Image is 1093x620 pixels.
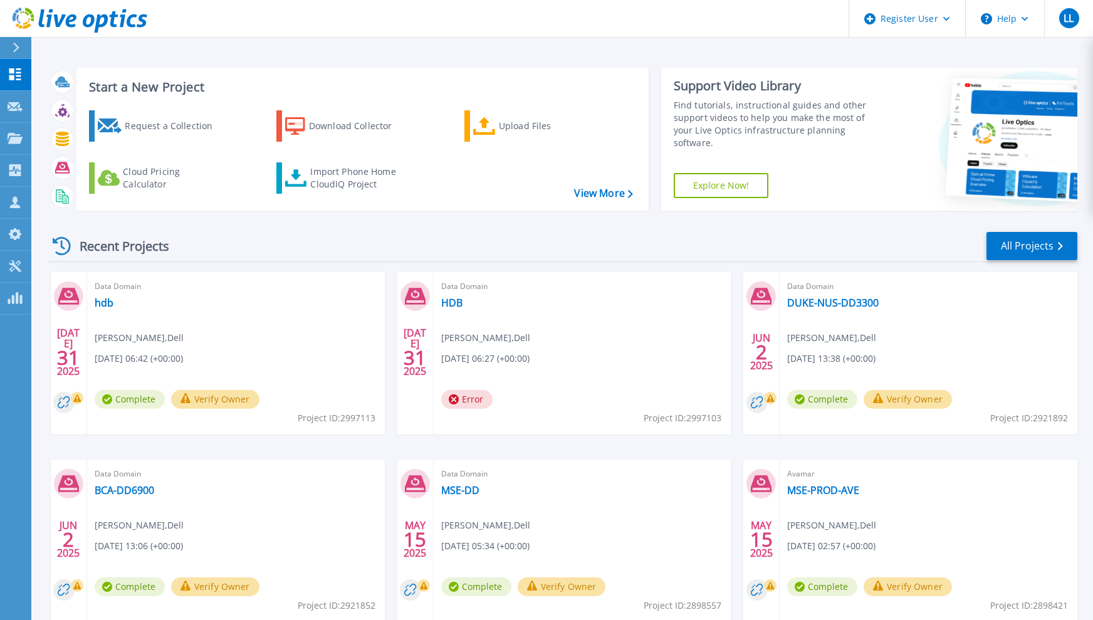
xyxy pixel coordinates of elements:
div: [DATE] 2025 [56,329,80,375]
span: [PERSON_NAME] , Dell [787,331,876,345]
a: Request a Collection [89,110,229,142]
div: Cloud Pricing Calculator [123,166,223,191]
span: Project ID: 2997113 [298,411,375,425]
div: Find tutorials, instructional guides and other support videos to help you make the most of your L... [674,99,885,149]
div: Request a Collection [125,113,225,139]
span: Data Domain [95,467,377,481]
div: JUN 2025 [56,517,80,562]
a: View More [574,187,632,199]
span: Project ID: 2997103 [644,411,721,425]
span: 15 [404,534,426,545]
span: 2 [63,534,74,545]
span: 31 [57,352,80,363]
a: Explore Now! [674,173,769,198]
span: 31 [404,352,426,363]
button: Verify Owner [864,390,952,409]
a: HDB [441,297,463,309]
a: MSE-PROD-AVE [787,484,859,497]
span: LL [1064,13,1074,23]
span: [DATE] 06:42 (+00:00) [95,352,183,365]
span: [PERSON_NAME] , Dell [787,518,876,532]
span: Data Domain [787,280,1070,293]
a: Cloud Pricing Calculator [89,162,229,194]
span: [DATE] 13:38 (+00:00) [787,352,876,365]
span: [PERSON_NAME] , Dell [441,518,530,532]
button: Verify Owner [171,577,259,596]
span: [DATE] 02:57 (+00:00) [787,539,876,553]
a: Upload Files [464,110,604,142]
span: Complete [95,390,165,409]
div: [DATE] 2025 [403,329,427,375]
span: Complete [95,577,165,596]
span: Data Domain [441,280,724,293]
span: [PERSON_NAME] , Dell [95,331,184,345]
span: Project ID: 2898421 [990,599,1068,612]
button: Verify Owner [864,577,952,596]
span: Complete [787,390,857,409]
h3: Start a New Project [89,80,632,94]
span: Project ID: 2921892 [990,411,1068,425]
span: [DATE] 05:34 (+00:00) [441,539,530,553]
button: Verify Owner [171,390,259,409]
a: DUKE-NUS-DD3300 [787,297,879,309]
span: 2 [756,347,767,357]
span: 15 [750,534,773,545]
button: Verify Owner [518,577,606,596]
span: Complete [787,577,857,596]
span: [PERSON_NAME] , Dell [441,331,530,345]
span: [DATE] 13:06 (+00:00) [95,539,183,553]
div: Recent Projects [48,231,186,261]
a: BCA-DD6900 [95,484,154,497]
span: Project ID: 2898557 [644,599,721,612]
div: Upload Files [499,113,599,139]
a: hdb [95,297,113,309]
div: JUN 2025 [750,329,773,375]
a: All Projects [986,232,1077,260]
span: Data Domain [441,467,724,481]
a: Download Collector [276,110,416,142]
div: MAY 2025 [750,517,773,562]
span: Error [441,390,493,409]
div: Import Phone Home CloudIQ Project [310,166,408,191]
a: MSE-DD [441,484,479,497]
div: Download Collector [309,113,409,139]
span: Avamar [787,467,1070,481]
div: Support Video Library [674,78,885,94]
span: [PERSON_NAME] , Dell [95,518,184,532]
span: Complete [441,577,511,596]
span: [DATE] 06:27 (+00:00) [441,352,530,365]
span: Project ID: 2921852 [298,599,375,612]
div: MAY 2025 [403,517,427,562]
span: Data Domain [95,280,377,293]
